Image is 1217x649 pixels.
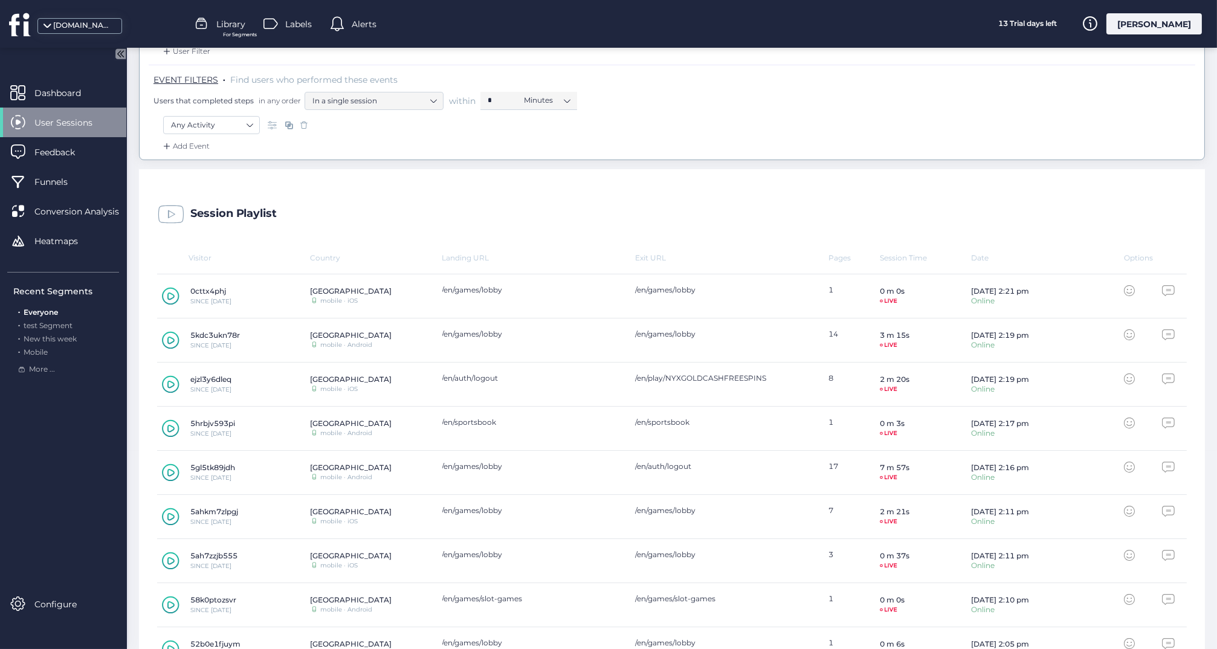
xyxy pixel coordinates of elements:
[442,418,624,427] div: /en/sportsbook
[442,285,624,294] div: /en/games/lobby
[635,462,816,471] div: /en/auth/logout
[190,475,235,481] div: SINCE [DATE]
[320,430,372,436] div: mobile · Android
[442,550,624,559] div: /en/games/lobby
[190,551,237,560] div: 5ah7zzjb555
[880,595,905,604] div: 0 m 0s
[635,506,816,515] div: /en/games/lobby
[24,334,77,343] span: New this week
[157,253,310,262] div: Visitor
[971,297,1029,305] div: Online
[442,253,636,262] div: Landing URL
[190,343,240,349] div: SINCE [DATE]
[34,598,95,611] span: Configure
[971,286,1029,295] div: [DATE] 2:21 pm
[190,431,235,437] div: SINCE [DATE]
[971,253,1124,262] div: Date
[18,305,20,317] span: .
[442,594,624,603] div: /en/games/slot-games
[34,234,96,248] span: Heatmaps
[971,606,1029,613] div: Online
[828,550,879,572] div: 3
[310,286,392,295] div: [GEOGRAPHIC_DATA]
[18,345,20,357] span: .
[635,550,816,559] div: /en/games/lobby
[971,430,1029,437] div: Online
[828,253,879,262] div: Pages
[880,419,905,428] div: 0 m 3s
[635,418,816,427] div: /en/sportsbook
[971,463,1029,472] div: [DATE] 2:16 pm
[24,321,73,330] span: test Segment
[320,342,372,348] div: mobile · Android
[971,474,1029,481] div: Online
[190,375,231,384] div: ejzl3y6dleq
[524,91,570,109] nz-select-item: Minutes
[18,332,20,343] span: .
[18,318,20,330] span: .
[285,18,312,31] span: Labels
[635,285,816,294] div: /en/games/lobby
[320,607,372,613] div: mobile · Android
[983,13,1073,34] div: 13 Trial days left
[34,175,86,189] span: Funnels
[190,463,235,472] div: 5gl5tk89jdh
[13,285,119,298] div: Recent Segments
[880,375,909,384] div: 2 m 20s
[971,639,1029,648] div: [DATE] 2:05 pm
[310,639,392,648] div: [GEOGRAPHIC_DATA]
[971,551,1029,560] div: [DATE] 2:11 pm
[310,419,392,428] div: [GEOGRAPHIC_DATA]
[828,373,879,395] div: 8
[828,462,879,483] div: 17
[161,45,210,57] div: User Filter
[320,298,358,304] div: mobile · iOS
[880,551,909,560] div: 0 m 37s
[442,462,624,471] div: /en/games/lobby
[971,375,1029,384] div: [DATE] 2:19 pm
[880,286,905,295] div: 0 m 0s
[442,329,624,338] div: /en/games/lobby
[190,208,277,220] div: Session Playlist
[53,20,114,31] div: [DOMAIN_NAME]
[320,474,372,480] div: mobile · Android
[190,519,238,525] div: SINCE [DATE]
[971,562,1029,569] div: Online
[24,347,48,357] span: Mobile
[230,74,398,85] span: Find users who performed these events
[190,419,235,428] div: 5hrbjv593pi
[1106,13,1202,34] div: [PERSON_NAME]
[828,329,879,351] div: 14
[190,507,238,516] div: 5ahkm7zlpgj
[880,253,972,262] div: Session Time
[442,506,624,515] div: /en/games/lobby
[971,518,1029,525] div: Online
[828,418,879,439] div: 1
[29,364,55,375] span: More ...
[216,18,245,31] span: Library
[880,331,909,340] div: 3 m 15s
[1124,253,1175,262] div: Options
[635,253,828,262] div: Exit URL
[828,285,879,307] div: 1
[171,116,252,134] nz-select-item: Any Activity
[635,329,816,338] div: /en/games/lobby
[320,386,358,392] div: mobile · iOS
[310,253,442,262] div: Country
[635,594,816,603] div: /en/games/slot-games
[190,607,236,613] div: SINCE [DATE]
[352,18,376,31] span: Alerts
[190,331,240,340] div: 5kdc3ukn78r
[971,331,1029,340] div: [DATE] 2:19 pm
[310,375,392,384] div: [GEOGRAPHIC_DATA]
[320,563,358,569] div: mobile · iOS
[442,373,624,383] div: /en/auth/logout
[256,95,301,106] span: in any order
[971,341,1029,349] div: Online
[320,518,358,525] div: mobile · iOS
[153,74,218,85] span: EVENT FILTERS
[310,551,392,560] div: [GEOGRAPHIC_DATA]
[880,463,909,472] div: 7 m 57s
[880,507,909,516] div: 2 m 21s
[190,595,236,604] div: 58k0ptozsvr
